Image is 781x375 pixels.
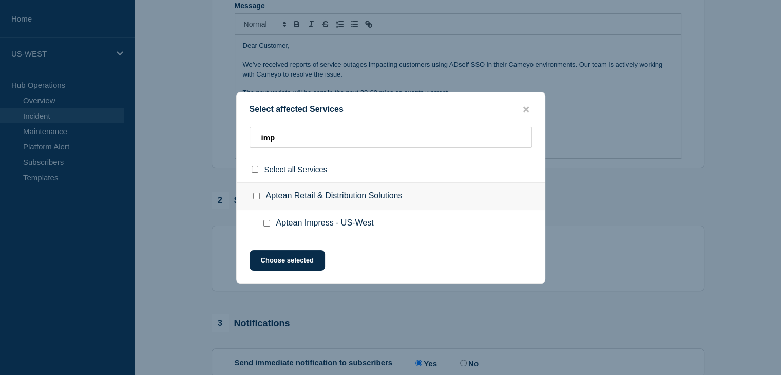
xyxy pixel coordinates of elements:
[263,220,270,227] input: Aptean Impress - US-West checkbox
[253,193,260,199] input: Aptean Retail & Distribution Solutions checkbox
[237,182,545,210] div: Aptean Retail & Distribution Solutions
[237,105,545,115] div: Select affected Services
[276,218,374,229] span: Aptean Impress - US-West
[252,166,258,173] input: select all checkbox
[264,165,328,174] span: Select all Services
[250,127,532,148] input: Search
[250,250,325,271] button: Choose selected
[520,105,532,115] button: close button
